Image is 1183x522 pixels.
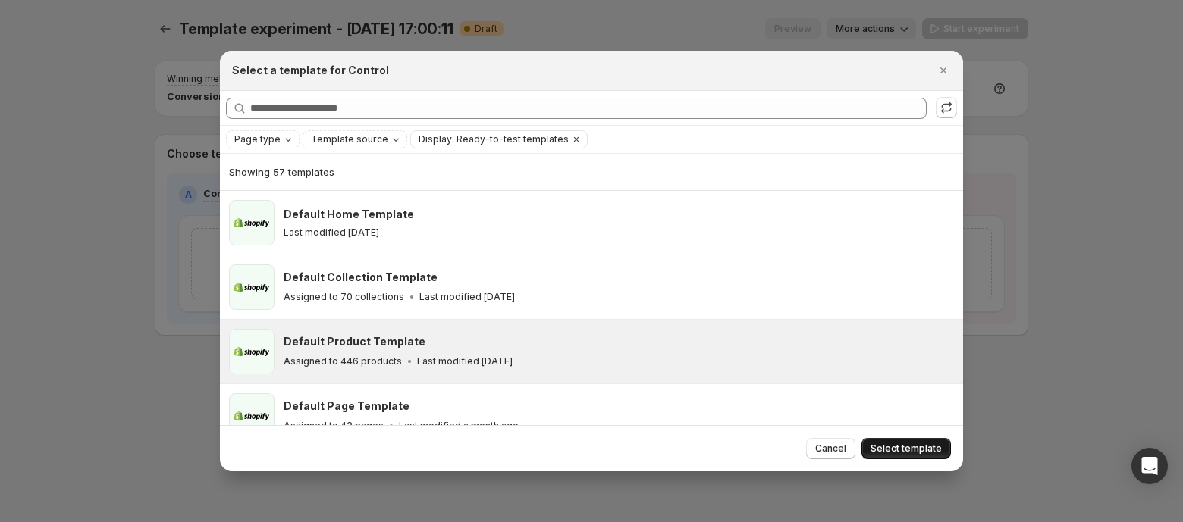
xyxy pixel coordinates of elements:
[411,131,569,148] button: Display: Ready-to-test templates
[229,166,334,178] span: Showing 57 templates
[861,438,951,459] button: Select template
[229,329,275,374] img: Default Product Template
[227,131,299,148] button: Page type
[229,200,275,245] img: Default Home Template
[284,270,438,285] h3: Default Collection Template
[234,133,281,145] span: Page type
[417,355,513,367] p: Last modified [DATE]
[1131,448,1168,484] div: Open Intercom Messenger
[303,131,406,148] button: Template source
[399,420,519,432] p: Last modified a month ago
[284,207,414,222] h3: Default Home Template
[284,227,379,239] p: Last modified [DATE]
[419,133,569,145] span: Display: Ready-to-test templates
[229,264,275,310] img: Default Collection Template
[232,63,389,78] h2: Select a template for Control
[284,291,404,303] p: Assigned to 70 collections
[933,60,954,81] button: Close
[284,334,425,349] h3: Default Product Template
[871,442,942,455] span: Select template
[229,393,275,439] img: Default Page Template
[815,442,846,455] span: Cancel
[569,131,584,148] button: Clear
[419,291,515,303] p: Last modified [DATE]
[284,420,384,432] p: Assigned to 42 pages
[311,133,388,145] span: Template source
[284,399,409,414] h3: Default Page Template
[284,355,402,367] p: Assigned to 446 products
[806,438,855,459] button: Cancel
